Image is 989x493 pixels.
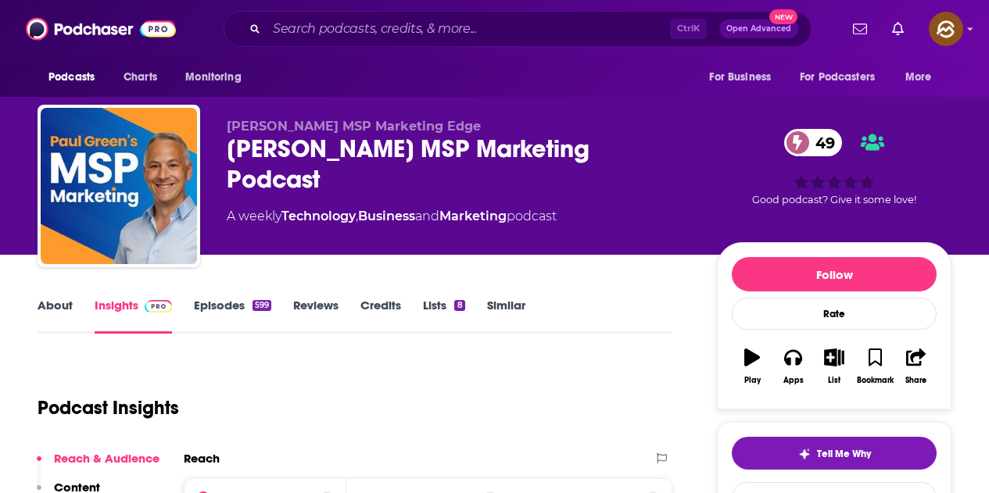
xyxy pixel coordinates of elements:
[929,12,963,46] button: Show profile menu
[732,437,937,470] button: tell me why sparkleTell Me Why
[95,298,172,334] a: InsightsPodchaser Pro
[37,451,159,480] button: Reach & Audience
[905,66,932,88] span: More
[38,396,179,420] h1: Podcast Insights
[814,338,855,395] button: List
[905,376,926,385] div: Share
[184,451,220,466] h2: Reach
[26,14,176,44] img: Podchaser - Follow, Share and Rate Podcasts
[439,209,507,223] a: Marketing
[857,376,894,385] div: Bookmark
[281,209,356,223] a: Technology
[847,16,873,42] a: Show notifications dropdown
[828,376,840,385] div: List
[783,376,804,385] div: Apps
[487,298,525,334] a: Similar
[929,12,963,46] span: Logged in as hey85204
[717,119,951,216] div: 49Good podcast? Give it some love!
[174,63,261,92] button: open menu
[54,451,159,466] p: Reach & Audience
[732,338,772,395] button: Play
[772,338,813,395] button: Apps
[698,63,790,92] button: open menu
[817,448,871,460] span: Tell Me Why
[124,66,157,88] span: Charts
[709,66,771,88] span: For Business
[38,298,73,334] a: About
[784,129,843,156] a: 49
[48,66,95,88] span: Podcasts
[356,209,358,223] span: ,
[360,298,401,334] a: Credits
[744,376,761,385] div: Play
[113,63,167,92] a: Charts
[227,207,557,226] div: A weekly podcast
[293,298,339,334] a: Reviews
[800,129,843,156] span: 49
[454,300,464,311] div: 8
[800,66,875,88] span: For Podcasters
[145,300,172,313] img: Podchaser Pro
[719,20,798,38] button: Open AdvancedNew
[253,300,271,311] div: 599
[790,63,898,92] button: open menu
[185,66,241,88] span: Monitoring
[732,298,937,330] div: Rate
[855,338,895,395] button: Bookmark
[886,16,910,42] a: Show notifications dropdown
[798,448,811,460] img: tell me why sparkle
[670,19,707,39] span: Ctrl K
[415,209,439,223] span: and
[752,194,916,205] span: Good podcast? Give it some love!
[267,16,670,41] input: Search podcasts, credits, & more...
[358,209,415,223] a: Business
[896,338,937,395] button: Share
[194,298,271,334] a: Episodes599
[929,12,963,46] img: User Profile
[769,9,797,24] span: New
[894,63,951,92] button: open menu
[224,11,812,47] div: Search podcasts, credits, & more...
[38,63,115,92] button: open menu
[726,25,791,33] span: Open Advanced
[41,108,197,264] img: Paul Green's MSP Marketing Podcast
[423,298,464,334] a: Lists8
[227,119,481,134] span: [PERSON_NAME] MSP Marketing Edge
[732,257,937,291] button: Follow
